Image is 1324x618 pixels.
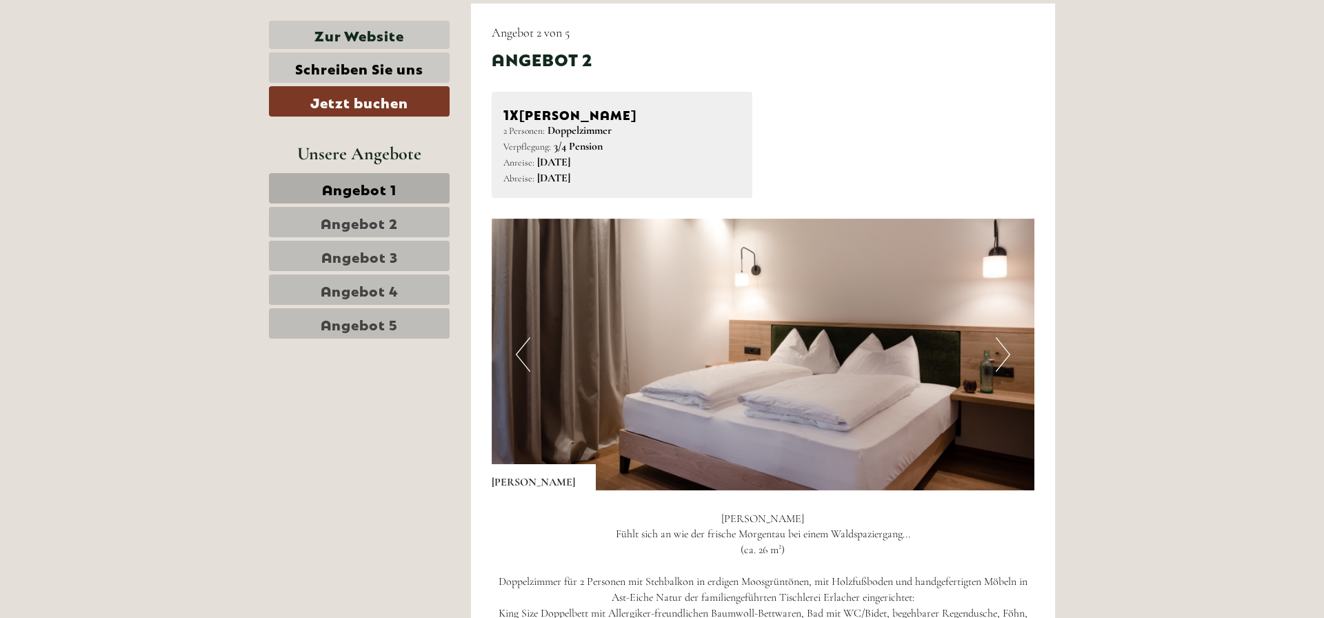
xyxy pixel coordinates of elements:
[492,25,570,40] span: Angebot 2 von 5
[321,280,399,299] span: Angebot 4
[269,141,450,166] div: Unsere Angebote
[447,357,543,388] button: Senden
[247,10,297,34] div: [DATE]
[492,464,596,490] div: [PERSON_NAME]
[21,67,196,77] small: 18:52
[321,314,398,333] span: Angebot 5
[537,171,570,185] b: [DATE]
[321,212,398,232] span: Angebot 2
[503,157,534,168] small: Anreise:
[322,179,397,198] span: Angebot 1
[554,139,603,153] b: 3/4 Pension
[321,246,398,266] span: Angebot 3
[503,103,519,123] b: 1x
[269,52,450,83] a: Schreiben Sie uns
[492,219,1035,490] img: image
[503,172,534,184] small: Abreise:
[548,123,612,137] b: Doppelzimmer
[503,103,741,123] div: [PERSON_NAME]
[492,47,592,70] div: Angebot 2
[996,337,1010,372] button: Next
[21,40,196,51] div: [GEOGRAPHIC_DATA]
[269,86,450,117] a: Jetzt buchen
[516,337,530,372] button: Previous
[503,141,551,152] small: Verpflegung:
[537,155,570,169] b: [DATE]
[10,37,203,79] div: Guten Tag, wie können wir Ihnen helfen?
[269,21,450,49] a: Zur Website
[503,125,545,137] small: 2 Personen:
